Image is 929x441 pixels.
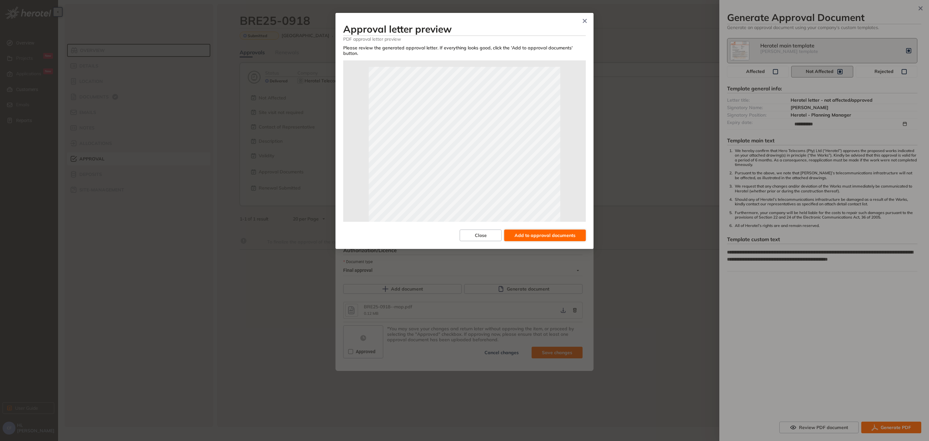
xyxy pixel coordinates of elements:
span: Add to approval documents [514,232,575,239]
button: Add to approval documents [504,230,586,241]
span: PDF approval letter preview [343,36,586,42]
h3: Approval letter preview [343,23,586,35]
button: Close [460,230,502,241]
div: Please review the generated approval letter. If everything looks good, click the 'Add to approval... [343,45,586,56]
span: Close [475,232,487,239]
button: Close [576,13,594,30]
